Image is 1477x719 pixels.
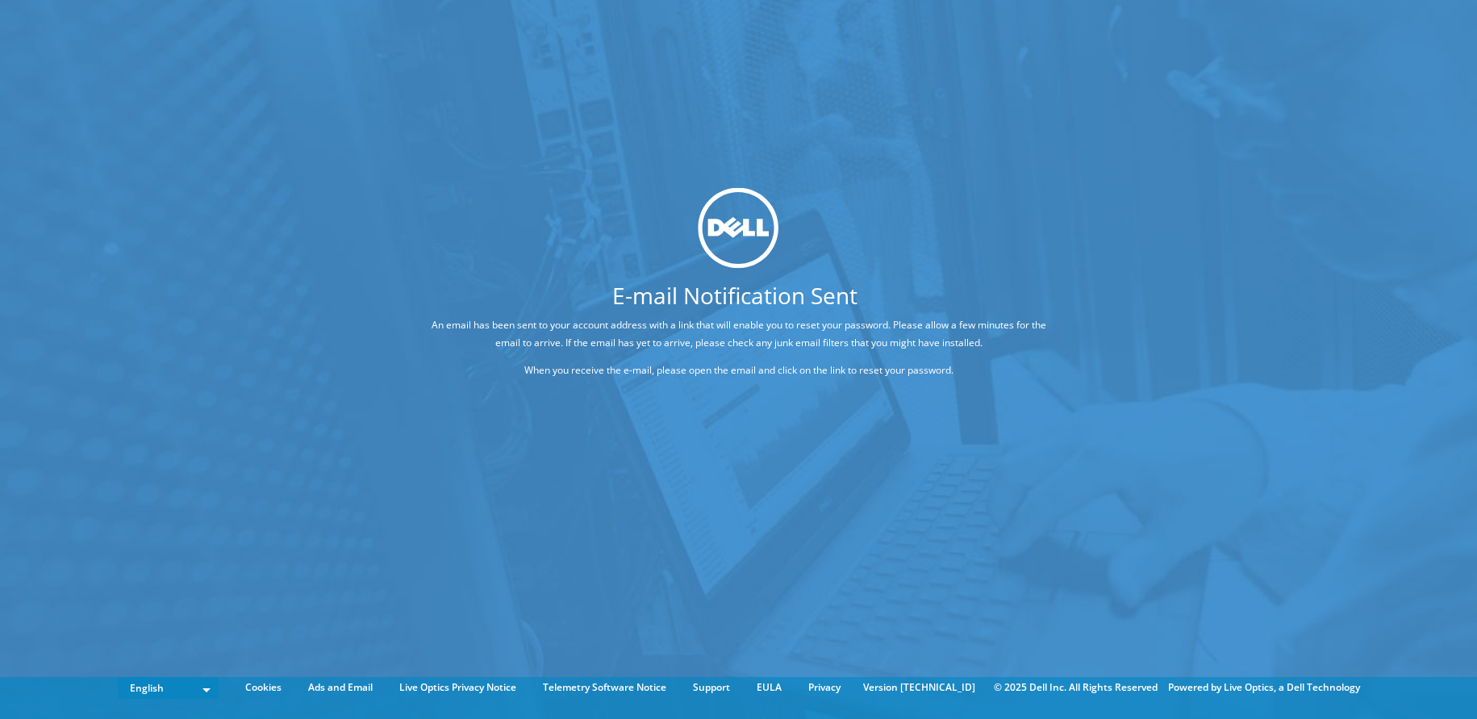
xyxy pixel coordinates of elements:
[430,316,1048,352] p: An email has been sent to your account address with a link that will enable you to reset your pas...
[531,679,678,696] a: Telemetry Software Notice
[796,679,853,696] a: Privacy
[387,679,528,696] a: Live Optics Privacy Notice
[1168,679,1360,696] li: Powered by Live Optics, a Dell Technology
[699,188,779,269] img: dell_svg_logo.svg
[986,679,1166,696] li: © 2025 Dell Inc. All Rights Reserved
[681,679,742,696] a: Support
[296,679,385,696] a: Ads and Email
[430,362,1048,379] p: When you receive the e-mail, please open the email and click on the link to reset your password.
[855,679,983,696] li: Version [TECHNICAL_ID]
[369,284,1100,307] h1: E-mail Notification Sent
[233,679,294,696] a: Cookies
[745,679,794,696] a: EULA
